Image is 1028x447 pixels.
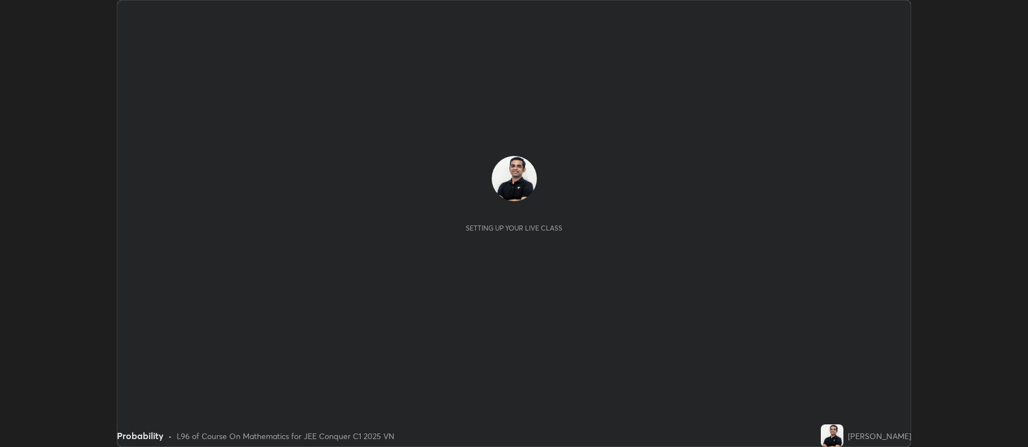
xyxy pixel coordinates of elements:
[492,156,537,201] img: f8aae543885a491b8a905e74841c74d5.jpg
[848,430,911,442] div: [PERSON_NAME]
[821,424,843,447] img: f8aae543885a491b8a905e74841c74d5.jpg
[117,429,164,442] div: Probability
[466,224,562,232] div: Setting up your live class
[177,430,395,442] div: L96 of Course On Mathematics for JEE Conquer C1 2025 VN
[168,430,172,442] div: •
